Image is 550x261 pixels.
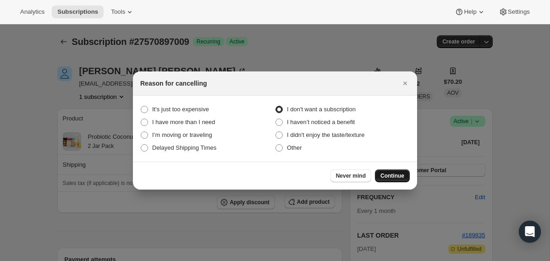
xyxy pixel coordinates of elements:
span: Continue [380,172,404,179]
span: Analytics [20,8,44,16]
span: I’m moving or traveling [152,131,212,138]
button: Continue [375,169,410,182]
span: Never mind [336,172,366,179]
span: Tools [111,8,125,16]
span: I don't want a subscription [287,106,356,113]
button: Tools [105,5,140,18]
span: Delayed Shipping Times [152,144,216,151]
button: Help [449,5,491,18]
span: I have more than I need [152,119,215,125]
div: Open Intercom Messenger [519,221,541,243]
span: It's just too expensive [152,106,209,113]
button: Never mind [330,169,371,182]
button: Close [399,77,412,90]
span: I haven’t noticed a benefit [287,119,355,125]
button: Subscriptions [52,5,104,18]
span: Settings [508,8,530,16]
span: Subscriptions [57,8,98,16]
span: I didn't enjoy the taste/texture [287,131,364,138]
h2: Reason for cancelling [140,79,207,88]
button: Analytics [15,5,50,18]
span: Other [287,144,302,151]
span: Help [464,8,476,16]
button: Settings [493,5,535,18]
